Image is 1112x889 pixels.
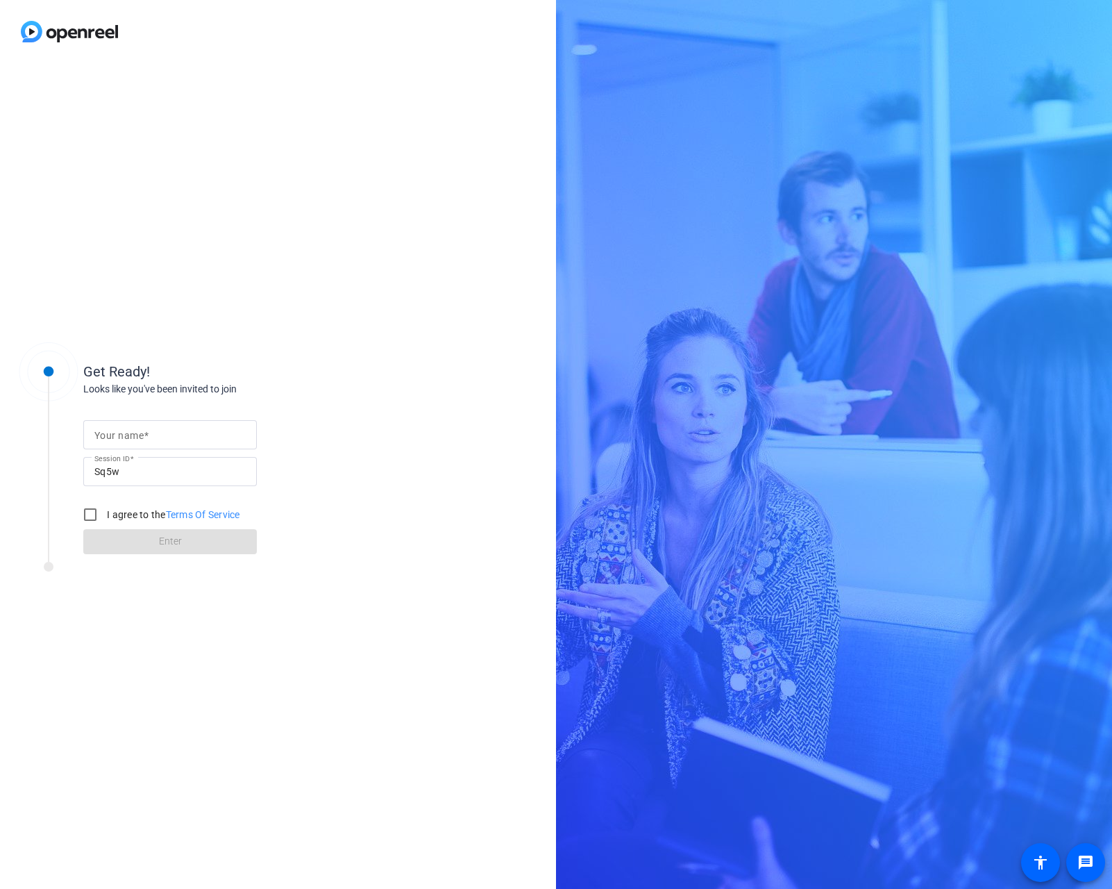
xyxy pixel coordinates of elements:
mat-label: Session ID [94,454,130,463]
mat-icon: accessibility [1032,854,1049,871]
mat-icon: message [1077,854,1094,871]
div: Get Ready! [83,361,361,382]
div: Looks like you've been invited to join [83,382,361,397]
label: I agree to the [104,508,240,522]
mat-label: Your name [94,430,144,441]
a: Terms Of Service [166,509,240,520]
